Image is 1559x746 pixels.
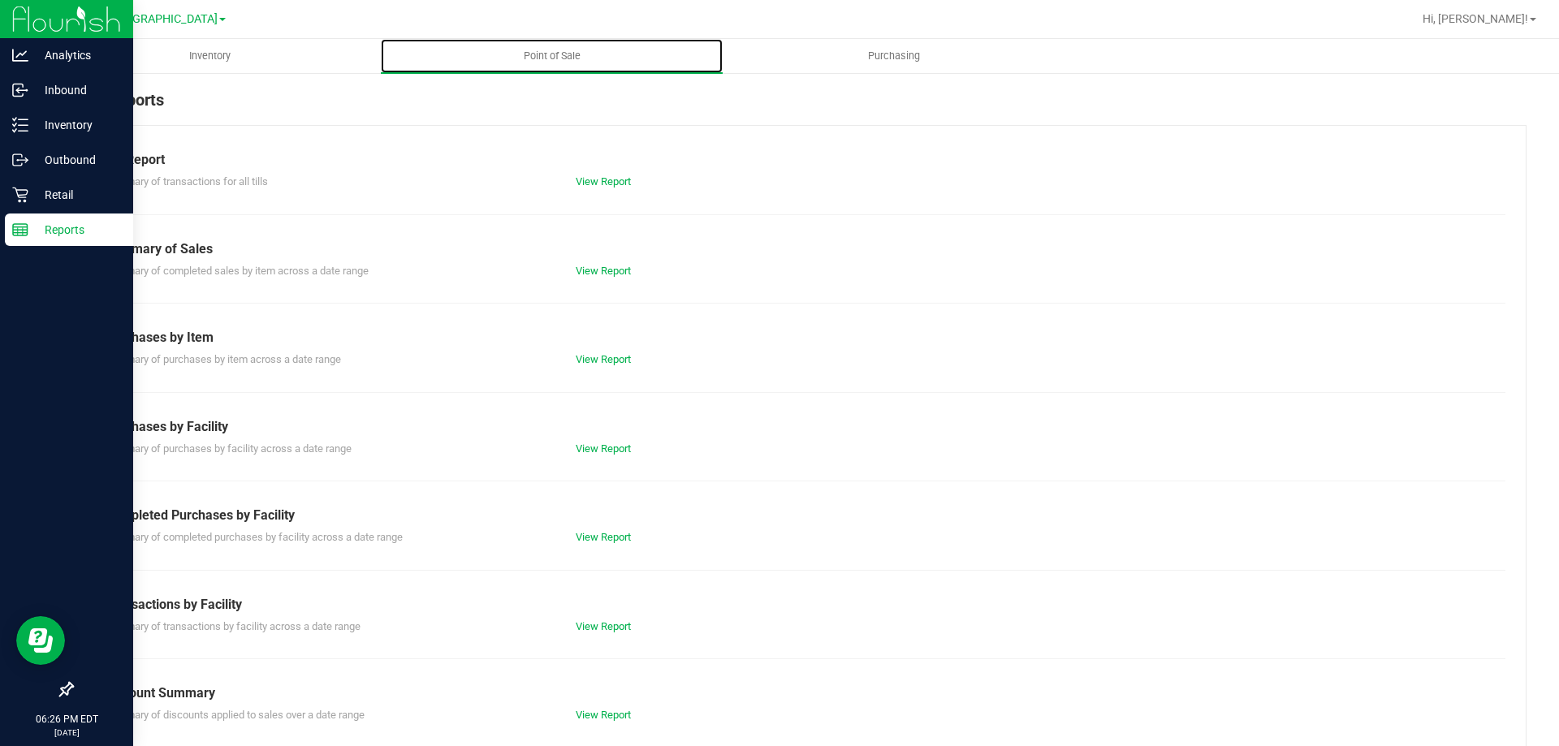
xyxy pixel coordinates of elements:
div: Purchases by Facility [105,417,1493,437]
span: Hi, [PERSON_NAME]! [1423,12,1528,25]
span: Purchasing [846,49,942,63]
a: View Report [576,175,631,188]
inline-svg: Retail [12,187,28,203]
span: Inventory [167,49,253,63]
a: View Report [576,531,631,543]
div: Till Report [105,150,1493,170]
a: Point of Sale [381,39,723,73]
a: View Report [576,353,631,365]
a: Inventory [39,39,381,73]
div: Discount Summary [105,683,1493,703]
div: Transactions by Facility [105,595,1493,614]
div: POS Reports [71,88,1527,125]
p: [DATE] [7,727,126,739]
inline-svg: Inbound [12,82,28,98]
span: Summary of purchases by facility across a date range [105,442,352,455]
p: Retail [28,185,126,205]
a: View Report [576,442,631,455]
div: Purchases by Item [105,328,1493,347]
span: [GEOGRAPHIC_DATA] [106,12,218,26]
p: Inbound [28,80,126,100]
span: Summary of transactions by facility across a date range [105,620,361,632]
iframe: Resource center [16,616,65,665]
span: Summary of purchases by item across a date range [105,353,341,365]
span: Point of Sale [502,49,602,63]
div: Completed Purchases by Facility [105,506,1493,525]
span: Summary of discounts applied to sales over a date range [105,709,365,721]
span: Summary of transactions for all tills [105,175,268,188]
a: View Report [576,265,631,277]
a: Purchasing [723,39,1065,73]
inline-svg: Reports [12,222,28,238]
span: Summary of completed sales by item across a date range [105,265,369,277]
p: Analytics [28,45,126,65]
p: Inventory [28,115,126,135]
a: View Report [576,620,631,632]
p: 06:26 PM EDT [7,712,126,727]
div: Summary of Sales [105,239,1493,259]
p: Outbound [28,150,126,170]
inline-svg: Analytics [12,47,28,63]
inline-svg: Outbound [12,152,28,168]
span: Summary of completed purchases by facility across a date range [105,531,403,543]
p: Reports [28,220,126,239]
inline-svg: Inventory [12,117,28,133]
a: View Report [576,709,631,721]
